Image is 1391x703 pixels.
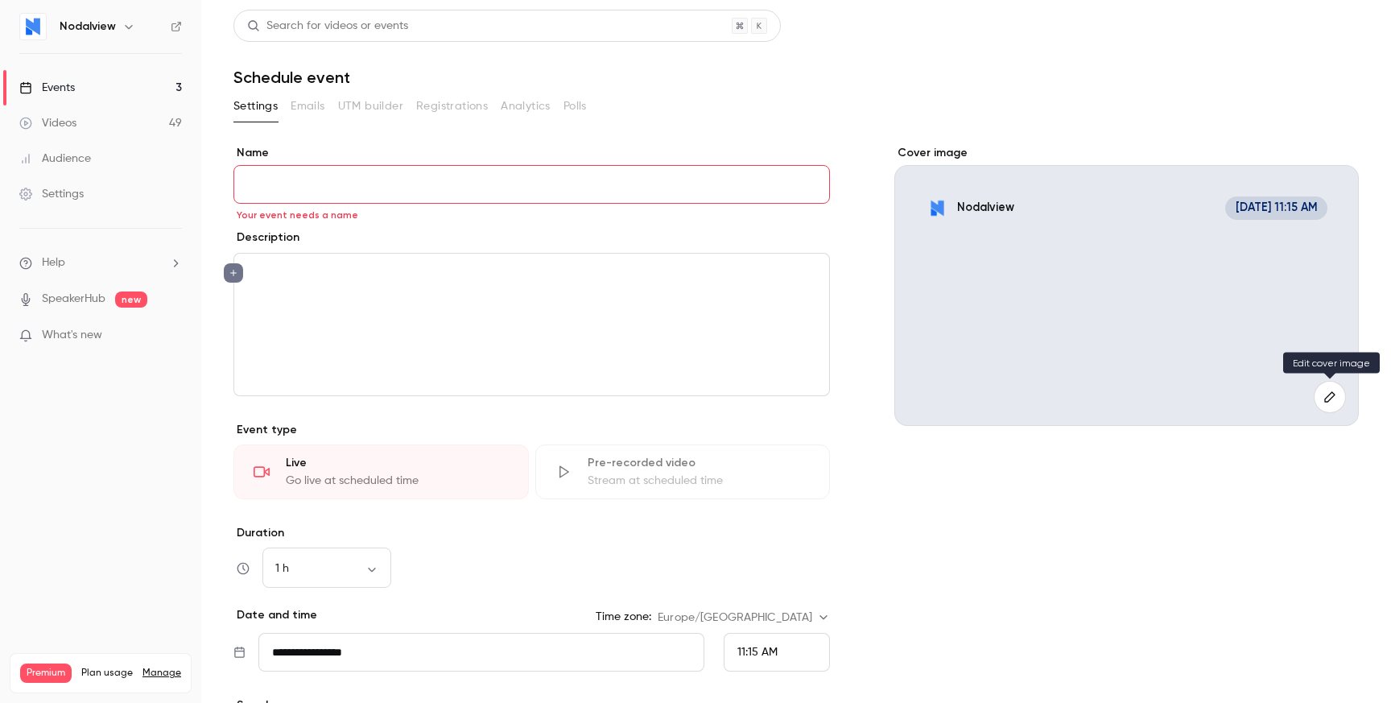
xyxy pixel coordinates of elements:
[142,667,181,680] a: Manage
[724,633,830,672] div: From
[258,633,704,672] input: Tue, Feb 17, 2026
[233,253,830,396] section: description
[588,455,811,471] div: Pre-recorded video
[19,151,91,167] div: Audience
[233,422,830,438] p: Event type
[737,647,778,658] span: 11:15 AM
[233,93,278,119] button: Settings
[233,607,317,623] p: Date and time
[233,68,1359,87] h1: Schedule event
[20,14,46,39] img: Nodalview
[588,473,811,489] div: Stream at scheduled time
[416,98,488,115] span: Registrations
[291,98,324,115] span: Emails
[286,473,509,489] div: Go live at scheduled time
[237,209,358,221] span: Your event needs a name
[233,525,830,541] label: Duration
[596,609,651,625] label: Time zone:
[234,254,829,395] div: editor
[20,664,72,683] span: Premium
[42,327,102,344] span: What's new
[286,455,509,471] div: Live
[81,667,133,680] span: Plan usage
[42,254,65,271] span: Help
[563,98,587,115] span: Polls
[19,80,75,96] div: Events
[42,291,105,308] a: SpeakerHub
[233,445,529,499] div: LiveGo live at scheduled time
[19,254,182,271] li: help-dropdown-opener
[262,560,391,577] div: 1 h
[957,200,1014,216] p: Nodalview
[163,329,182,343] iframe: Noticeable Trigger
[247,18,408,35] div: Search for videos or events
[233,230,299,246] label: Description
[1225,196,1327,220] span: [DATE] 11:15 AM
[19,115,76,131] div: Videos
[233,145,830,161] label: Name
[19,186,84,202] div: Settings
[60,19,116,35] h6: Nodalview
[894,145,1359,161] label: Cover image
[535,445,831,499] div: Pre-recorded videoStream at scheduled time
[501,98,551,115] span: Analytics
[338,98,403,115] span: UTM builder
[658,610,830,626] div: Europe/[GEOGRAPHIC_DATA]
[115,292,147,308] span: new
